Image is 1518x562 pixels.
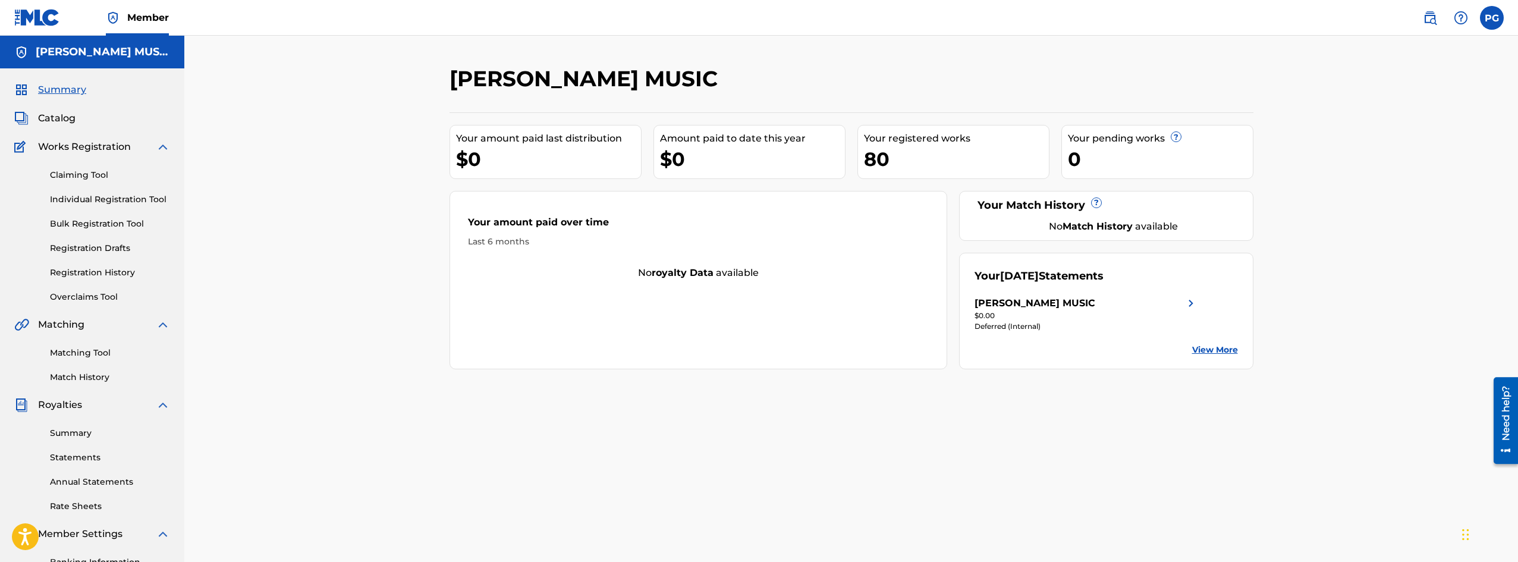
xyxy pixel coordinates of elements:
[156,140,170,154] img: expand
[50,291,170,303] a: Overclaims Tool
[38,318,84,332] span: Matching
[1063,221,1133,232] strong: Match History
[652,267,714,278] strong: royalty data
[1485,373,1518,469] iframe: Resource Center
[50,242,170,255] a: Registration Drafts
[38,83,86,97] span: Summary
[38,111,76,125] span: Catalog
[1184,296,1198,310] img: right chevron icon
[50,193,170,206] a: Individual Registration Tool
[468,236,929,248] div: Last 6 months
[14,83,29,97] img: Summary
[14,45,29,59] img: Accounts
[1480,6,1504,30] div: User Menu
[14,83,86,97] a: SummarySummary
[975,310,1198,321] div: $0.00
[156,527,170,541] img: expand
[50,500,170,513] a: Rate Sheets
[38,527,122,541] span: Member Settings
[1423,11,1437,25] img: search
[50,371,170,384] a: Match History
[1459,505,1518,562] iframe: Chat Widget
[864,131,1049,146] div: Your registered works
[50,347,170,359] a: Matching Tool
[450,65,724,92] h2: [PERSON_NAME] MUSIC
[1454,11,1468,25] img: help
[975,296,1198,332] a: [PERSON_NAME] MUSICright chevron icon$0.00Deferred (Internal)
[1171,132,1181,142] span: ?
[50,169,170,181] a: Claiming Tool
[975,321,1198,332] div: Deferred (Internal)
[1192,344,1238,356] a: View More
[1462,517,1469,552] div: Drag
[660,131,845,146] div: Amount paid to date this year
[14,140,30,154] img: Works Registration
[660,146,845,172] div: $0
[864,146,1049,172] div: 80
[1418,6,1442,30] a: Public Search
[14,111,76,125] a: CatalogCatalog
[975,268,1104,284] div: Your Statements
[1092,198,1101,208] span: ?
[50,476,170,488] a: Annual Statements
[50,218,170,230] a: Bulk Registration Tool
[14,111,29,125] img: Catalog
[50,427,170,439] a: Summary
[50,266,170,279] a: Registration History
[1000,269,1039,282] span: [DATE]
[14,9,60,26] img: MLC Logo
[14,527,29,541] img: Member Settings
[975,197,1238,214] div: Your Match History
[456,146,641,172] div: $0
[14,398,29,412] img: Royalties
[156,398,170,412] img: expand
[156,318,170,332] img: expand
[106,11,120,25] img: Top Rightsholder
[38,398,82,412] span: Royalties
[14,318,29,332] img: Matching
[127,11,169,24] span: Member
[450,266,947,280] div: No available
[38,140,131,154] span: Works Registration
[1068,146,1253,172] div: 0
[1449,6,1473,30] div: Help
[1068,131,1253,146] div: Your pending works
[468,215,929,236] div: Your amount paid over time
[975,296,1095,310] div: [PERSON_NAME] MUSIC
[36,45,170,59] h5: PIETRO GIRARDI MUSIC
[989,219,1238,234] div: No available
[456,131,641,146] div: Your amount paid last distribution
[50,451,170,464] a: Statements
